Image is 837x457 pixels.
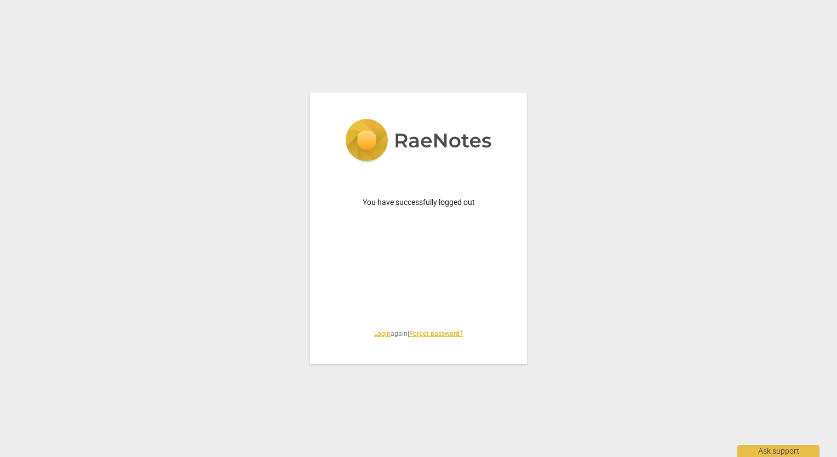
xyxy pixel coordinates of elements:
[737,445,819,457] div: Ask support
[336,329,501,339] span: again |
[409,330,463,338] a: Forgot password?
[374,330,391,338] a: Login
[336,197,501,208] p: You have successfully logged out
[345,119,492,164] img: 5ac2273c67554f335776073100b6d88f.svg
